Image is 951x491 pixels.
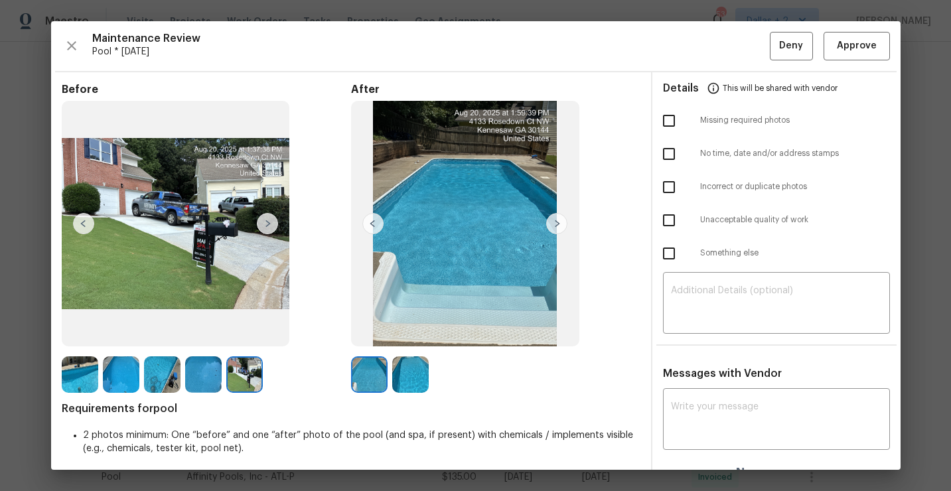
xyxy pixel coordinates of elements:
[257,213,278,234] img: right-chevron-button-url
[652,137,901,171] div: No time, date and/or address stamps
[700,247,890,259] span: Something else
[73,213,94,234] img: left-chevron-button-url
[736,466,816,479] h4: No messages
[351,83,640,96] span: After
[92,45,770,58] span: Pool * [DATE]
[83,429,640,455] li: 2 photos minimum: One “before” and one “after” photo of the pool (and spa, if present) with chemi...
[700,214,890,226] span: Unacceptable quality of work
[723,72,838,104] span: This will be shared with vendor
[62,402,640,415] span: Requirements for pool
[663,72,699,104] span: Details
[700,148,890,159] span: No time, date and/or address stamps
[652,204,901,237] div: Unacceptable quality of work
[824,32,890,60] button: Approve
[837,38,877,54] span: Approve
[663,368,782,379] span: Messages with Vendor
[652,171,901,204] div: Incorrect or duplicate photos
[652,104,901,137] div: Missing required photos
[770,32,813,60] button: Deny
[779,38,803,54] span: Deny
[362,213,384,234] img: left-chevron-button-url
[62,83,351,96] span: Before
[546,213,567,234] img: right-chevron-button-url
[652,237,901,270] div: Something else
[700,115,890,126] span: Missing required photos
[92,32,770,45] span: Maintenance Review
[700,181,890,192] span: Incorrect or duplicate photos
